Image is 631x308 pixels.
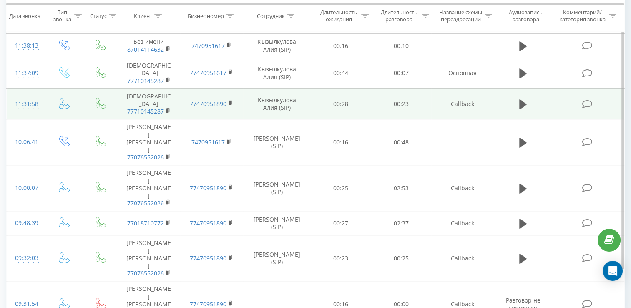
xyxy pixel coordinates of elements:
[243,58,311,89] td: Кызылкулова Алия (SIP)
[311,165,371,211] td: 00:25
[127,269,164,277] a: 77076552026
[378,9,420,23] div: Длительность разговора
[127,219,164,227] a: 77018710772
[603,261,623,281] div: Open Intercom Messenger
[190,219,226,227] a: 77470951890
[243,235,311,281] td: [PERSON_NAME] (SIP)
[431,88,494,119] td: Callback
[243,34,311,58] td: Кызылкулова Алия (SIP)
[371,88,431,119] td: 00:23
[15,180,37,196] div: 10:00:07
[439,9,483,23] div: Название схемы переадресации
[243,211,311,235] td: [PERSON_NAME] (SIP)
[257,12,285,19] div: Сотрудник
[191,138,225,146] a: 7470951617
[15,215,37,231] div: 09:48:39
[311,235,371,281] td: 00:23
[431,165,494,211] td: Callback
[190,69,226,77] a: 77470951617
[118,235,180,281] td: [PERSON_NAME] [PERSON_NAME]
[90,12,107,19] div: Статус
[190,100,226,108] a: 77470951890
[134,12,152,19] div: Клиент
[127,107,164,115] a: 77710145287
[371,211,431,235] td: 02:37
[311,119,371,165] td: 00:16
[243,165,311,211] td: [PERSON_NAME] (SIP)
[9,12,40,19] div: Дата звонка
[15,250,37,266] div: 09:32:03
[127,153,164,161] a: 77076552026
[15,134,37,150] div: 10:06:41
[311,88,371,119] td: 00:28
[118,119,180,165] td: [PERSON_NAME] [PERSON_NAME]
[371,165,431,211] td: 02:53
[15,65,37,81] div: 11:37:09
[118,165,180,211] td: [PERSON_NAME] [PERSON_NAME]
[15,38,37,54] div: 11:38:13
[371,58,431,89] td: 00:07
[53,9,72,23] div: Тип звонка
[311,211,371,235] td: 00:27
[127,199,164,207] a: 77076552026
[190,184,226,192] a: 77470951890
[502,9,550,23] div: Аудиозапись разговора
[15,96,37,112] div: 11:31:58
[243,119,311,165] td: [PERSON_NAME] (SIP)
[431,235,494,281] td: Callback
[190,300,226,308] a: 77470951890
[371,119,431,165] td: 00:48
[371,235,431,281] td: 00:25
[118,88,180,119] td: [DEMOGRAPHIC_DATA]
[311,34,371,58] td: 00:16
[243,88,311,119] td: Кызылкулова Алия (SIP)
[311,58,371,89] td: 00:44
[190,254,226,262] a: 77470951890
[318,9,359,23] div: Длительность ожидания
[558,9,607,23] div: Комментарий/категория звонка
[118,58,180,89] td: [DEMOGRAPHIC_DATA]
[431,58,494,89] td: Основная
[188,12,224,19] div: Бизнес номер
[118,34,180,58] td: Без имени
[191,42,225,50] a: 7470951617
[127,45,164,53] a: 87014114632
[431,211,494,235] td: Callback
[127,77,164,85] a: 77710145287
[371,34,431,58] td: 00:10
